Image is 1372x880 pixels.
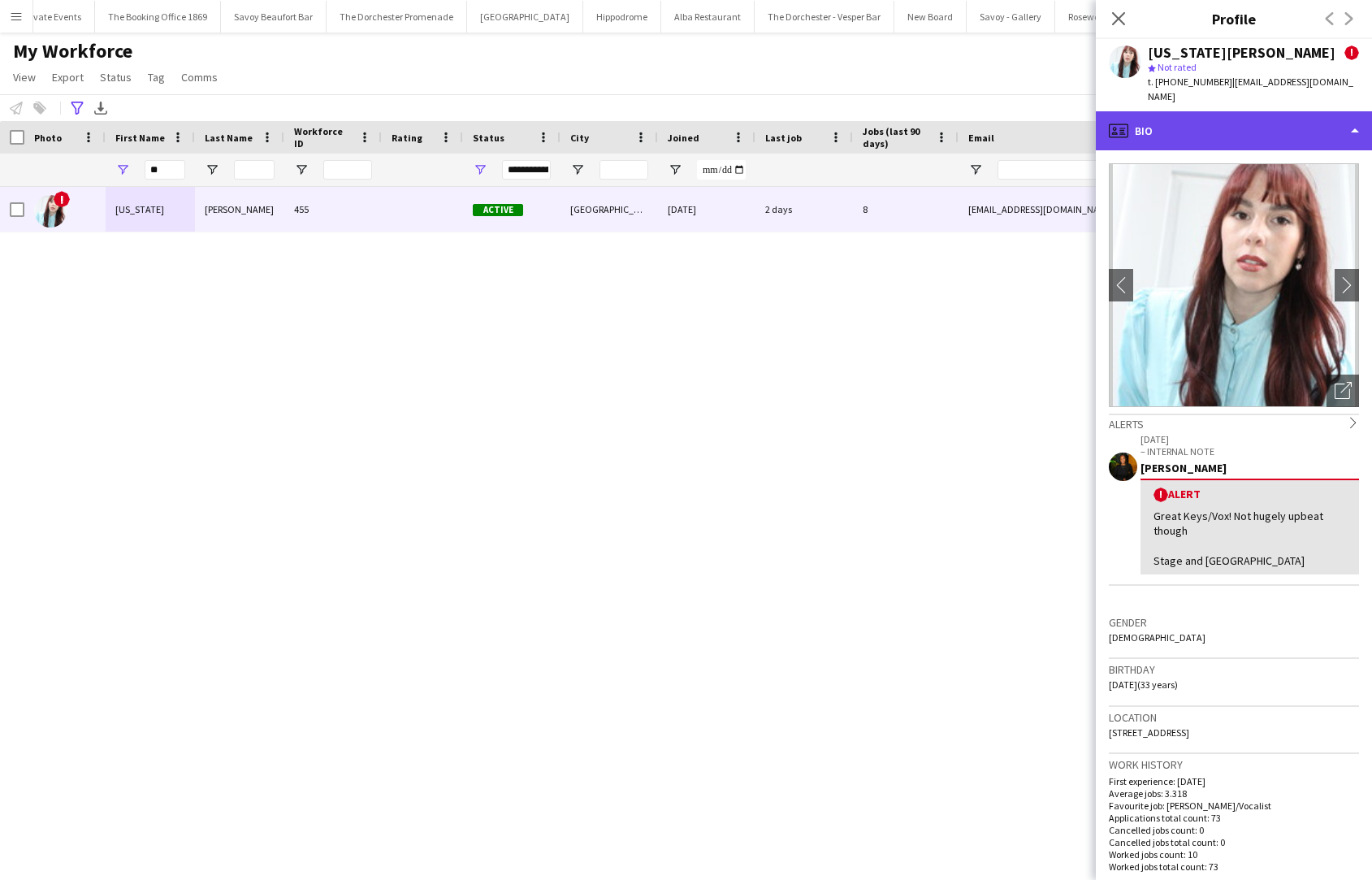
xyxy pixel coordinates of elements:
[1153,488,1168,502] span: !
[327,1,467,33] button: The Dorchester Promenade
[1096,111,1372,150] div: Bio
[765,132,802,144] span: Last job
[145,160,185,180] input: First Name Filter Input
[392,132,422,144] span: Rating
[141,67,171,88] a: Tag
[1153,509,1346,568] div: Great Keys/Vox! Not hugely upbeat though Stage and [GEOGRAPHIC_DATA]
[91,98,110,118] app-action-btn: Export XLSX
[54,191,70,207] span: !
[34,195,67,228] img: Georgia Van Etten
[1109,757,1359,772] h3: Work history
[205,163,219,177] button: Open Filter Menu
[221,1,327,33] button: Savoy Beaufort Bar
[473,204,523,216] span: Active
[473,132,504,144] span: Status
[560,187,658,232] div: [GEOGRAPHIC_DATA]
[853,187,959,232] div: 8
[52,70,84,85] span: Export
[1153,487,1346,502] div: Alert
[67,98,87,118] app-action-btn: Advanced filters
[1140,461,1359,475] div: [PERSON_NAME]
[998,160,1274,180] input: Email Filter Input
[294,125,353,150] span: Workforce ID
[205,132,253,144] span: Last Name
[661,1,755,33] button: Alba Restaurant
[1327,375,1359,407] div: Open photos pop-in
[34,132,62,144] span: Photo
[181,70,218,85] span: Comms
[599,160,648,180] input: City Filter Input
[1109,787,1359,800] p: Average jobs: 3.318
[755,1,894,33] button: The Dorchester - Vesper Bar
[1055,1,1214,33] button: Rosewood [GEOGRAPHIC_DATA]
[1158,61,1197,73] span: Not rated
[175,67,224,88] a: Comms
[967,1,1055,33] button: Savoy - Gallery
[1109,631,1205,644] span: [DEMOGRAPHIC_DATA]
[284,187,382,232] div: 455
[1109,662,1359,677] h3: Birthday
[959,187,1283,232] div: [EMAIL_ADDRESS][DOMAIN_NAME]
[467,1,583,33] button: [GEOGRAPHIC_DATA]
[106,187,195,232] div: [US_STATE]
[148,70,165,85] span: Tag
[1148,76,1353,102] span: | [EMAIL_ADDRESS][DOMAIN_NAME]
[95,1,221,33] button: The Booking Office 1869
[968,132,994,144] span: Email
[583,1,661,33] button: Hippodrome
[13,39,132,63] span: My Workforce
[195,187,284,232] div: [PERSON_NAME]
[968,163,983,177] button: Open Filter Menu
[1109,710,1359,725] h3: Location
[1148,46,1335,60] div: [US_STATE][PERSON_NAME]
[1096,8,1372,29] h3: Profile
[1109,726,1189,739] span: [STREET_ADDRESS]
[1109,414,1359,431] div: Alerts
[1109,860,1359,873] p: Worked jobs total count: 73
[863,125,929,150] span: Jobs (last 90 days)
[323,160,372,180] input: Workforce ID Filter Input
[1344,46,1359,60] span: !
[697,160,746,180] input: Joined Filter Input
[1109,812,1359,824] p: Applications total count: 73
[1109,848,1359,860] p: Worked jobs count: 10
[570,132,589,144] span: City
[93,67,138,88] a: Status
[1109,824,1359,836] p: Cancelled jobs count: 0
[1148,76,1232,88] span: t. [PHONE_NUMBER]
[1109,615,1359,630] h3: Gender
[1109,163,1359,407] img: Crew avatar or photo
[1140,445,1359,457] p: – INTERNAL NOTE
[6,67,42,88] a: View
[668,132,699,144] span: Joined
[234,160,275,180] input: Last Name Filter Input
[115,132,165,144] span: First Name
[294,163,309,177] button: Open Filter Menu
[1109,800,1359,812] p: Favourite job: [PERSON_NAME]/Vocalist
[1109,836,1359,848] p: Cancelled jobs total count: 0
[668,163,682,177] button: Open Filter Menu
[1140,433,1359,445] p: [DATE]
[1109,775,1359,787] p: First experience: [DATE]
[755,187,853,232] div: 2 days
[473,163,487,177] button: Open Filter Menu
[100,70,132,85] span: Status
[1109,678,1178,691] span: [DATE] (33 years)
[13,70,36,85] span: View
[115,163,130,177] button: Open Filter Menu
[45,67,90,88] a: Export
[10,1,95,33] button: Private Events
[658,187,755,232] div: [DATE]
[894,1,967,33] button: New Board
[570,163,585,177] button: Open Filter Menu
